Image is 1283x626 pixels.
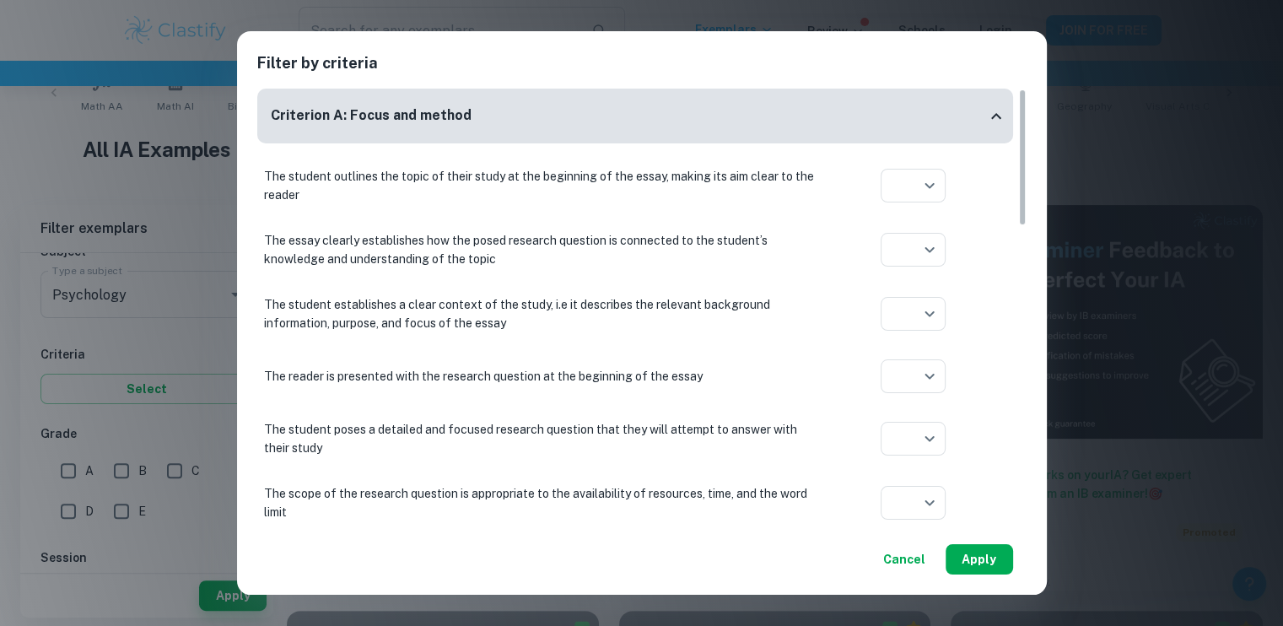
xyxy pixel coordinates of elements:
h6: Criterion A: Focus and method [271,105,472,127]
h2: Filter by criteria [257,51,1027,89]
p: The student outlines the topic of their study at the beginning of the essay, making its aim clear... [264,167,821,204]
button: Cancel [876,544,932,575]
p: The reader is presented with the research question at the beginning of the essay [264,367,821,386]
p: The scope of the research question is appropriate to the availability of resources, time, and the... [264,484,821,521]
p: The student establishes a clear context of the study, i.e it describes the relevant background in... [264,295,821,332]
p: The student poses a detailed and focused research question that they will attempt to answer with ... [264,420,821,457]
p: The essay clearly establishes how the posed research question is connected to the student’s knowl... [264,231,821,268]
button: Apply [946,544,1013,575]
div: Criterion A: Focus and method [257,89,1013,143]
